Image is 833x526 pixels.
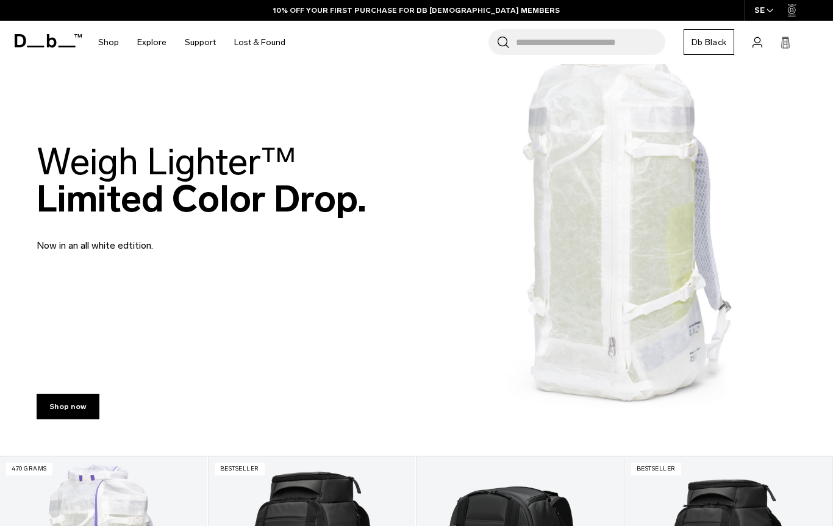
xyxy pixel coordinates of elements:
a: Shop [98,21,119,64]
a: Explore [137,21,166,64]
a: 10% OFF YOUR FIRST PURCHASE FOR DB [DEMOGRAPHIC_DATA] MEMBERS [273,5,560,16]
p: Bestseller [215,463,265,475]
p: Bestseller [631,463,681,475]
p: 470 grams [6,463,52,475]
a: Lost & Found [234,21,285,64]
a: Shop now [37,394,99,419]
h2: Limited Color Drop. [37,143,366,218]
a: Support [185,21,216,64]
a: Db Black [684,29,734,55]
nav: Main Navigation [89,21,295,64]
p: Now in an all white edtition. [37,224,329,253]
span: Weigh Lighter™ [37,140,296,184]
